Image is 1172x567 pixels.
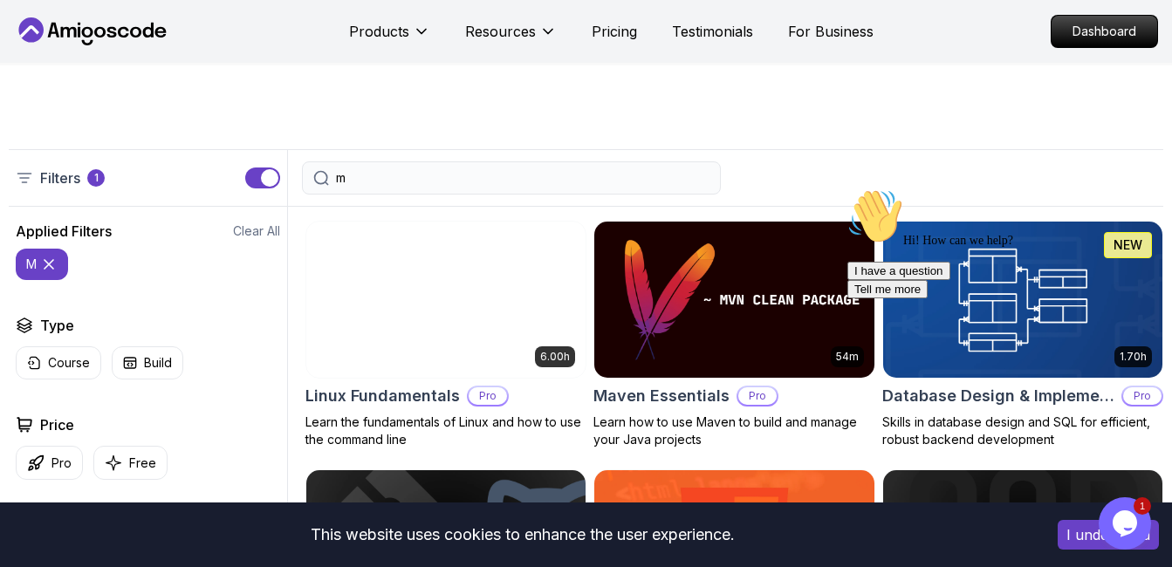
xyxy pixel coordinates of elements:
[40,167,80,188] p: Filters
[465,21,536,42] p: Resources
[7,7,63,63] img: :wave:
[593,221,874,448] a: Maven Essentials card54mMaven EssentialsProLearn how to use Maven to build and manage your Java p...
[336,169,709,187] input: Search Java, React, Spring boot ...
[7,99,87,117] button: Tell me more
[94,171,99,185] p: 1
[788,21,874,42] a: For Business
[738,387,777,405] p: Pro
[593,384,730,408] h2: Maven Essentials
[129,454,156,472] p: Free
[93,446,168,480] button: Free
[7,52,173,65] span: Hi! How can we help?
[1058,520,1159,550] button: Accept cookies
[16,249,68,280] button: m
[40,414,74,435] h2: Price
[26,256,37,273] p: m
[305,221,586,448] a: Linux Fundamentals card6.00hLinux FundamentalsProLearn the fundamentals of Linux and how to use t...
[7,80,110,99] button: I have a question
[144,354,172,372] p: Build
[16,446,83,480] button: Pro
[840,181,1155,488] iframe: chat widget
[593,413,874,448] p: Learn how to use Maven to build and manage your Java projects
[592,21,637,42] a: Pricing
[233,222,280,240] button: Clear All
[469,387,507,405] p: Pro
[51,454,72,472] p: Pro
[112,346,183,379] button: Build
[672,21,753,42] a: Testimonials
[305,413,586,448] p: Learn the fundamentals of Linux and how to use the command line
[40,315,74,336] h2: Type
[13,516,1031,554] div: This website uses cookies to enhance the user experience.
[16,221,112,242] h2: Applied Filters
[1052,16,1157,47] p: Dashboard
[594,222,874,378] img: Maven Essentials card
[16,346,101,379] button: Course
[1051,15,1158,48] a: Dashboard
[836,350,859,364] p: 54m
[48,354,90,372] p: Course
[306,222,586,378] img: Linux Fundamentals card
[349,21,430,56] button: Products
[540,350,570,364] p: 6.00h
[1099,497,1155,550] iframe: chat widget
[349,21,409,42] p: Products
[305,384,460,408] h2: Linux Fundamentals
[465,21,557,56] button: Resources
[7,7,321,117] div: 👋Hi! How can we help?I have a questionTell me more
